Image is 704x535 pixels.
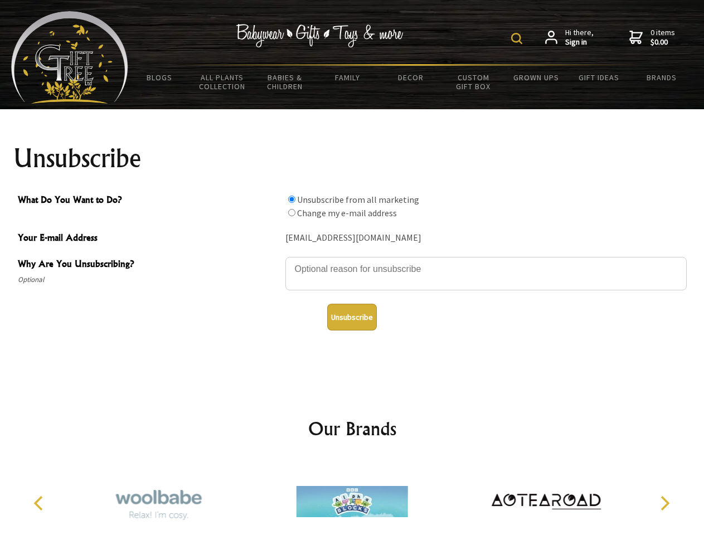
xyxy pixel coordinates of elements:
a: Brands [630,66,693,89]
strong: $0.00 [650,37,675,47]
div: [EMAIL_ADDRESS][DOMAIN_NAME] [285,230,687,247]
a: BLOGS [128,66,191,89]
strong: Sign in [565,37,594,47]
a: Family [317,66,380,89]
textarea: Why Are You Unsubscribing? [285,257,687,290]
h2: Our Brands [22,415,682,442]
button: Previous [28,491,52,515]
a: Custom Gift Box [442,66,505,98]
a: Hi there,Sign in [545,28,594,47]
span: 0 items [650,27,675,47]
img: product search [511,33,522,44]
a: Decor [379,66,442,89]
img: Babyware - Gifts - Toys and more... [11,11,128,104]
button: Next [652,491,677,515]
span: Optional [18,273,280,286]
h1: Unsubscribe [13,145,691,172]
span: Hi there, [565,28,594,47]
input: What Do You Want to Do? [288,209,295,216]
span: What Do You Want to Do? [18,193,280,209]
a: 0 items$0.00 [629,28,675,47]
input: What Do You Want to Do? [288,196,295,203]
span: Your E-mail Address [18,231,280,247]
a: Grown Ups [504,66,567,89]
a: Babies & Children [254,66,317,98]
button: Unsubscribe [327,304,377,330]
span: Why Are You Unsubscribing? [18,257,280,273]
label: Unsubscribe from all marketing [297,194,419,205]
a: All Plants Collection [191,66,254,98]
a: Gift Ideas [567,66,630,89]
img: Babywear - Gifts - Toys & more [236,24,404,47]
label: Change my e-mail address [297,207,397,218]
